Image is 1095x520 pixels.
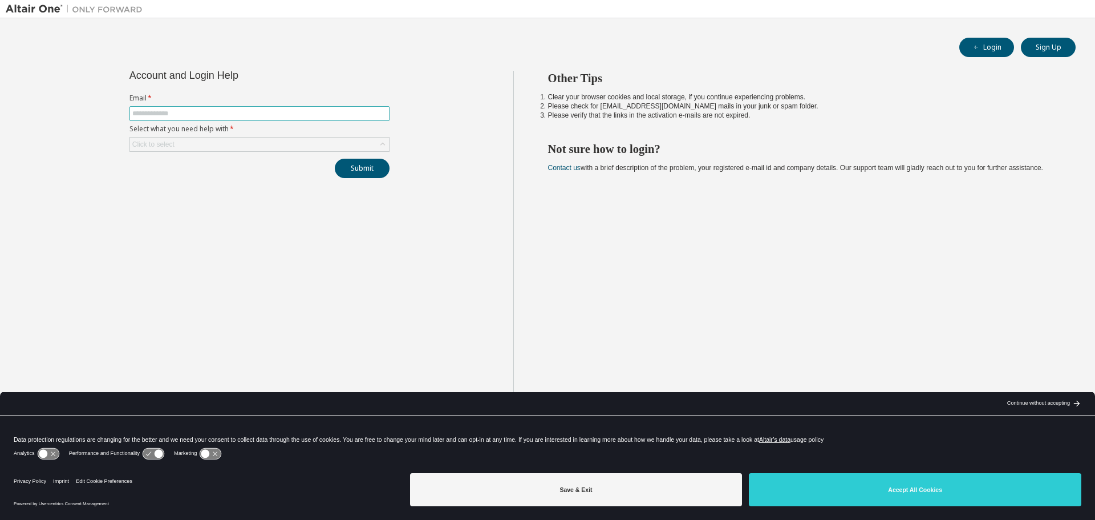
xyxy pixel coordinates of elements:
[1021,38,1076,57] button: Sign Up
[129,71,338,80] div: Account and Login Help
[959,38,1014,57] button: Login
[335,159,390,178] button: Submit
[130,138,389,151] div: Click to select
[6,3,148,15] img: Altair One
[548,92,1056,102] li: Clear your browser cookies and local storage, if you continue experiencing problems.
[129,94,390,103] label: Email
[132,140,175,149] div: Click to select
[548,111,1056,120] li: Please verify that the links in the activation e-mails are not expired.
[548,164,581,172] a: Contact us
[548,164,1043,172] span: with a brief description of the problem, your registered e-mail id and company details. Our suppo...
[548,71,1056,86] h2: Other Tips
[129,124,390,134] label: Select what you need help with
[548,142,1056,156] h2: Not sure how to login?
[548,102,1056,111] li: Please check for [EMAIL_ADDRESS][DOMAIN_NAME] mails in your junk or spam folder.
